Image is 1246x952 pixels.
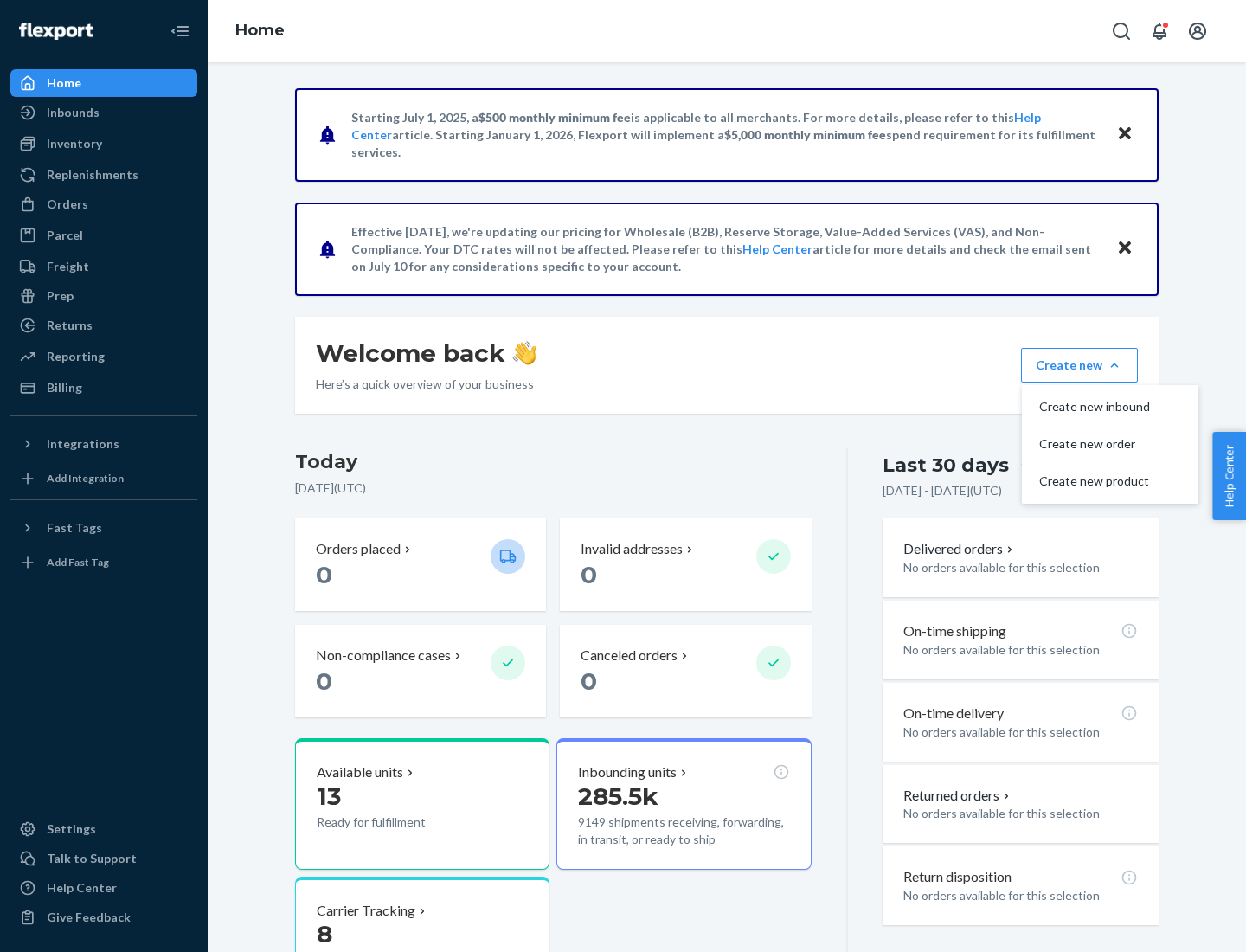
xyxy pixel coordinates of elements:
[317,814,477,831] p: Ready for fulfillment
[235,21,285,40] a: Home
[560,625,811,717] button: Canceled orders 0
[10,253,197,280] a: Freight
[581,666,597,696] span: 0
[316,666,332,696] span: 0
[724,127,886,142] span: $5,000 monthly minimum fee
[47,471,124,486] div: Add Integration
[1025,389,1195,426] button: Create new inbound
[10,312,197,339] a: Returns
[10,430,197,458] button: Integrations
[903,867,1012,887] p: Return disposition
[351,223,1100,275] p: Effective [DATE], we're updating our pricing for Wholesale (B2B), Reserve Storage, Value-Added Se...
[10,845,197,872] a: Talk to Support
[10,282,197,310] a: Prep
[1039,475,1150,487] span: Create new product
[903,559,1138,576] p: No orders available for this selection
[10,374,197,402] a: Billing
[742,241,812,256] a: Help Center
[1025,426,1195,463] button: Create new order
[295,479,812,497] p: [DATE] ( UTC )
[1180,14,1215,48] button: Open account menu
[1142,14,1177,48] button: Open notifications
[903,786,1013,806] button: Returned orders
[10,465,197,492] a: Add Integration
[47,287,74,305] div: Prep
[903,621,1006,641] p: On-time shipping
[10,69,197,97] a: Home
[47,135,102,152] div: Inventory
[317,782,341,811] span: 13
[578,814,789,848] p: 9149 shipments receiving, forwarding, in transit, or ready to ship
[478,110,631,125] span: $500 monthly minimum fee
[10,222,197,249] a: Parcel
[883,452,1009,479] div: Last 30 days
[316,338,536,369] h1: Welcome back
[1114,236,1136,261] button: Close
[295,448,812,476] h3: Today
[10,874,197,902] a: Help Center
[903,539,1017,559] button: Delivered orders
[512,341,536,365] img: hand-wave emoji
[1021,348,1138,383] button: Create newCreate new inboundCreate new orderCreate new product
[47,227,83,244] div: Parcel
[1039,438,1150,450] span: Create new order
[47,555,109,569] div: Add Fast Tag
[47,104,100,121] div: Inbounds
[581,646,678,666] p: Canceled orders
[295,625,546,717] button: Non-compliance cases 0
[47,879,117,897] div: Help Center
[1039,401,1150,413] span: Create new inbound
[10,99,197,126] a: Inbounds
[903,641,1138,659] p: No orders available for this selection
[47,317,93,334] div: Returns
[10,815,197,843] a: Settings
[578,782,658,811] span: 285.5k
[883,482,1002,499] p: [DATE] - [DATE] ( UTC )
[1114,122,1136,147] button: Close
[351,109,1100,161] p: Starting July 1, 2025, a is applicable to all merchants. For more details, please refer to this a...
[903,724,1138,741] p: No orders available for this selection
[10,343,197,370] a: Reporting
[903,805,1138,822] p: No orders available for this selection
[47,348,105,365] div: Reporting
[317,762,403,782] p: Available units
[10,549,197,576] a: Add Fast Tag
[903,704,1004,724] p: On-time delivery
[10,904,197,931] button: Give Feedback
[317,901,415,921] p: Carrier Tracking
[316,376,536,393] p: Here’s a quick overview of your business
[19,23,93,40] img: Flexport logo
[581,539,683,559] p: Invalid addresses
[1212,432,1246,520] button: Help Center
[47,909,131,926] div: Give Feedback
[295,518,546,611] button: Orders placed 0
[316,560,332,589] span: 0
[47,379,82,396] div: Billing
[222,6,299,56] ol: breadcrumbs
[47,850,137,867] div: Talk to Support
[10,130,197,158] a: Inventory
[1025,463,1195,500] button: Create new product
[47,74,81,92] div: Home
[316,646,451,666] p: Non-compliance cases
[163,14,197,48] button: Close Navigation
[47,435,119,453] div: Integrations
[47,258,89,275] div: Freight
[903,887,1138,904] p: No orders available for this selection
[578,762,677,782] p: Inbounding units
[316,539,401,559] p: Orders placed
[47,166,138,183] div: Replenishments
[47,820,96,838] div: Settings
[10,190,197,218] a: Orders
[47,519,102,537] div: Fast Tags
[295,738,549,870] button: Available units13Ready for fulfillment
[1104,14,1139,48] button: Open Search Box
[10,514,197,542] button: Fast Tags
[10,161,197,189] a: Replenishments
[47,196,88,213] div: Orders
[317,919,332,949] span: 8
[556,738,811,870] button: Inbounding units285.5k9149 shipments receiving, forwarding, in transit, or ready to ship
